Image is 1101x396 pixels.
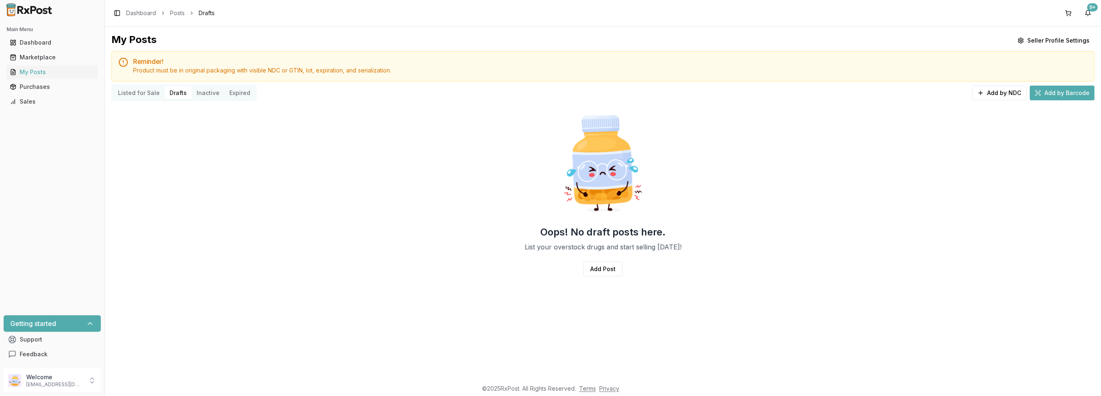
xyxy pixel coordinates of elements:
iframe: Intercom live chat [1073,368,1093,388]
button: Feedback [3,347,101,362]
button: Dashboard [3,36,101,49]
a: Dashboard [126,9,156,17]
p: List your overstock drugs and start selling [DATE]! [525,242,682,252]
span: Feedback [20,350,48,358]
img: User avatar [8,374,21,387]
div: Dashboard [10,38,95,47]
img: RxPost Logo [3,3,56,16]
button: Support [3,332,101,347]
div: Marketplace [10,53,95,61]
h5: Reminder! [133,58,1087,65]
button: Purchases [3,80,101,93]
a: Posts [170,9,185,17]
a: Add Post [583,262,623,276]
button: Sales [3,95,101,108]
button: Inactive [192,86,224,100]
button: Marketplace [3,51,101,64]
a: Terms [579,385,596,392]
a: Dashboard [7,35,98,50]
button: Add by Barcode [1030,86,1094,100]
a: Marketplace [7,50,98,65]
button: Add by NDC [972,86,1026,100]
h2: Oops! No draft posts here. [540,226,666,239]
p: Welcome [26,373,83,381]
h3: Getting started [10,319,56,328]
button: Seller Profile Settings [1013,33,1094,48]
div: My Posts [10,68,95,76]
div: My Posts [111,33,156,48]
div: Product must be in original packaging with visible NDC or GTIN, lot, expiration, and serialization. [133,66,1087,75]
div: Sales [10,97,95,106]
h2: Main Menu [7,26,98,33]
img: Sad Pill Bottle [550,111,655,216]
div: 9+ [1087,3,1098,11]
button: 9+ [1081,7,1094,20]
nav: breadcrumb [126,9,215,17]
button: Expired [224,86,255,100]
a: Sales [7,94,98,109]
div: Purchases [10,83,95,91]
button: Listed for Sale [113,86,165,100]
a: My Posts [7,65,98,79]
p: [EMAIL_ADDRESS][DOMAIN_NAME] [26,381,83,388]
span: Drafts [199,9,215,17]
a: Privacy [599,385,619,392]
a: Purchases [7,79,98,94]
button: My Posts [3,66,101,79]
button: Drafts [165,86,192,100]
